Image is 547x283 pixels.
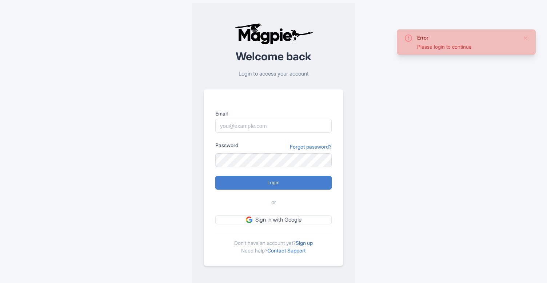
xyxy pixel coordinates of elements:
[204,50,343,62] h2: Welcome back
[296,240,313,246] a: Sign up
[215,176,332,190] input: Login
[523,34,528,43] button: Close
[204,70,343,78] p: Login to access your account
[267,247,306,254] a: Contact Support
[417,43,517,50] div: Please login to continue
[215,110,332,117] label: Email
[215,119,332,133] input: you@example.com
[290,143,332,150] a: Forgot password?
[417,34,517,41] div: Error
[233,23,315,45] img: logo-ab69f6fb50320c5b225c76a69d11143b.png
[215,233,332,254] div: Don't have an account yet? Need help?
[246,217,252,223] img: google.svg
[215,141,238,149] label: Password
[271,198,276,207] span: or
[215,215,332,225] a: Sign in with Google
